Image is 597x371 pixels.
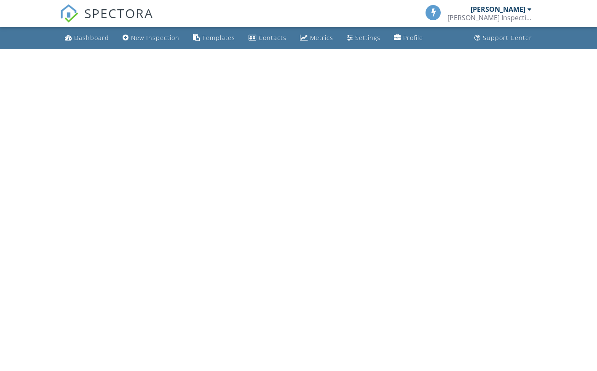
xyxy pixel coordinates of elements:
[447,13,532,22] div: Lacelle Inspections & PM Coaching Inc.
[343,30,384,46] a: Settings
[190,30,238,46] a: Templates
[202,34,235,42] div: Templates
[62,30,112,46] a: Dashboard
[355,34,380,42] div: Settings
[84,4,153,22] span: SPECTORA
[60,4,78,23] img: The Best Home Inspection Software - Spectora
[471,30,535,46] a: Support Center
[259,34,286,42] div: Contacts
[483,34,532,42] div: Support Center
[60,11,153,29] a: SPECTORA
[297,30,337,46] a: Metrics
[245,30,290,46] a: Contacts
[74,34,109,42] div: Dashboard
[391,30,426,46] a: Company Profile
[119,30,183,46] a: New Inspection
[403,34,423,42] div: Profile
[471,5,525,13] div: [PERSON_NAME]
[131,34,179,42] div: New Inspection
[310,34,333,42] div: Metrics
